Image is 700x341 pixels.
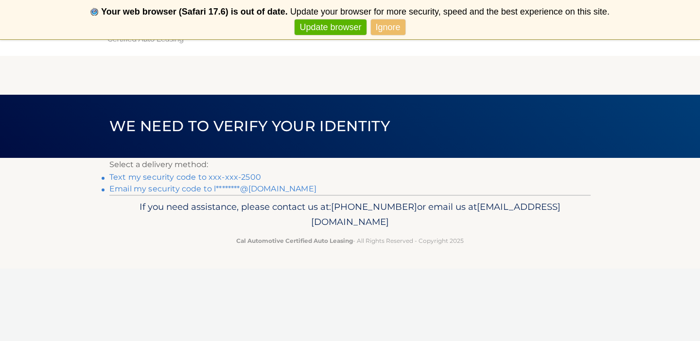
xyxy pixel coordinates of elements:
a: Ignore [371,19,405,35]
b: Your web browser (Safari 17.6) is out of date. [101,7,288,17]
p: - All Rights Reserved - Copyright 2025 [116,236,584,246]
strong: Cal Automotive Certified Auto Leasing [236,237,353,244]
span: [PHONE_NUMBER] [331,201,417,212]
a: Email my security code to l********@[DOMAIN_NAME] [109,184,316,193]
p: If you need assistance, please contact us at: or email us at [116,199,584,230]
span: We need to verify your identity [109,117,390,135]
span: Update your browser for more security, speed and the best experience on this site. [290,7,610,17]
a: Text my security code to xxx-xxx-2500 [109,172,261,182]
a: Update browser [295,19,366,35]
p: Select a delivery method: [109,158,591,171]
